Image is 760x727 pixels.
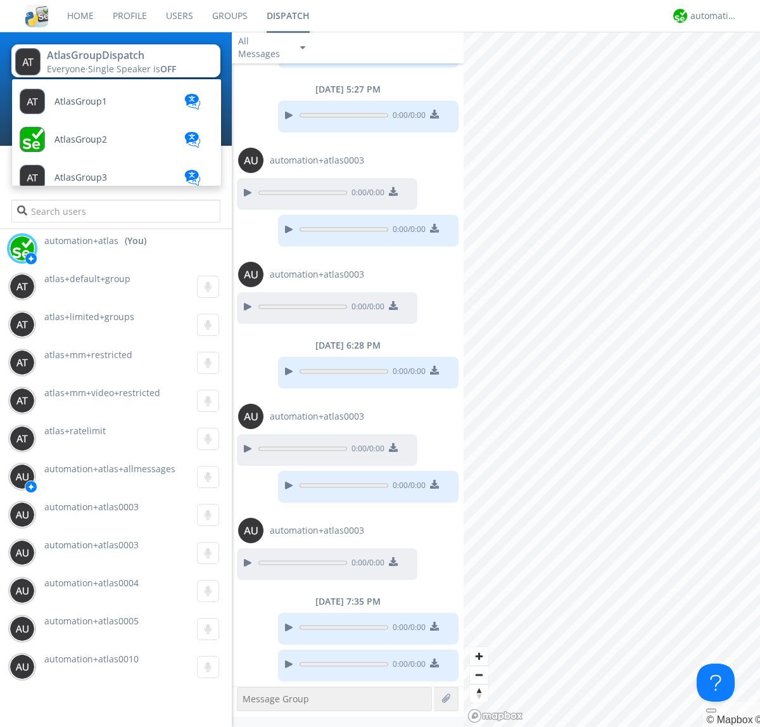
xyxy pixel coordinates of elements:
[388,622,426,636] span: 0:00 / 0:00
[388,480,426,494] span: 0:00 / 0:00
[389,443,398,452] img: download media button
[11,79,222,186] ul: AtlasGroupDispatchEveryone·Single Speaker isOFF
[44,311,134,323] span: atlas+limited+groups
[54,173,107,183] span: AtlasGroup3
[232,83,464,96] div: [DATE] 5:27 PM
[44,653,139,665] span: automation+atlas0010
[9,426,35,451] img: 373638.png
[347,301,384,315] span: 0:00 / 0:00
[15,48,41,75] img: 373638.png
[54,135,107,145] span: AtlasGroup2
[44,387,160,399] span: atlas+mm+video+restricted
[9,350,35,375] img: 373638.png
[44,425,106,437] span: atlas+ratelimit
[25,4,48,27] img: cddb5a64eb264b2086981ab96f4c1ba7
[430,224,439,233] img: download media button
[183,94,202,110] img: translation-blue.svg
[270,524,364,537] span: automation+atlas0003
[388,224,426,238] span: 0:00 / 0:00
[54,97,107,106] span: AtlasGroup1
[44,615,139,627] span: automation+atlas0005
[706,714,752,725] a: Mapbox
[44,235,118,247] span: automation+atlas
[389,557,398,566] img: download media button
[44,577,139,589] span: automation+atlas0004
[9,388,35,413] img: 373638.png
[11,44,220,77] button: AtlasGroupDispatchEveryone·Single Speaker isOFF
[430,366,439,375] img: download media button
[388,659,426,672] span: 0:00 / 0:00
[238,148,263,173] img: 373638.png
[470,666,488,684] button: Zoom out
[9,540,35,565] img: 373638.png
[9,578,35,603] img: 373638.png
[430,659,439,667] img: download media button
[389,187,398,196] img: download media button
[470,647,488,666] button: Zoom in
[125,235,146,247] div: (You)
[44,463,175,475] span: automation+atlas+allmessages
[697,664,735,702] iframe: Toggle Customer Support
[388,110,426,124] span: 0:00 / 0:00
[430,622,439,631] img: download media button
[44,273,130,285] span: atlas+default+group
[347,187,384,201] span: 0:00 / 0:00
[706,709,716,712] button: Toggle attribution
[9,312,35,337] img: 373638.png
[470,684,488,702] button: Reset bearing to north
[690,10,738,22] div: automation+atlas
[47,63,189,75] div: Everyone ·
[300,46,305,49] img: caret-down-sm.svg
[9,616,35,641] img: 373638.png
[160,63,176,75] span: OFF
[183,170,202,186] img: translation-blue.svg
[467,709,523,723] a: Mapbox logo
[430,110,439,119] img: download media button
[238,262,263,287] img: 373638.png
[270,154,364,167] span: automation+atlas0003
[470,666,488,684] span: Zoom out
[238,518,263,543] img: 373638.png
[389,301,398,310] img: download media button
[11,200,220,222] input: Search users
[388,366,426,380] span: 0:00 / 0:00
[238,404,263,429] img: 373638.png
[270,410,364,423] span: automation+atlas0003
[430,480,439,489] img: download media button
[232,339,464,352] div: [DATE] 6:28 PM
[238,35,289,60] div: All Messages
[44,539,139,551] span: automation+atlas0003
[9,654,35,679] img: 373638.png
[183,132,202,148] img: translation-blue.svg
[270,268,364,281] span: automation+atlas0003
[347,443,384,457] span: 0:00 / 0:00
[44,349,132,361] span: atlas+mm+restricted
[9,502,35,527] img: 373638.png
[44,501,139,513] span: automation+atlas0003
[9,464,35,489] img: 373638.png
[9,236,35,261] img: d2d01cd9b4174d08988066c6d424eccd
[88,63,176,75] span: Single Speaker is
[9,274,35,299] img: 373638.png
[232,595,464,608] div: [DATE] 7:35 PM
[347,557,384,571] span: 0:00 / 0:00
[47,48,189,63] div: AtlasGroupDispatch
[673,9,687,23] img: d2d01cd9b4174d08988066c6d424eccd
